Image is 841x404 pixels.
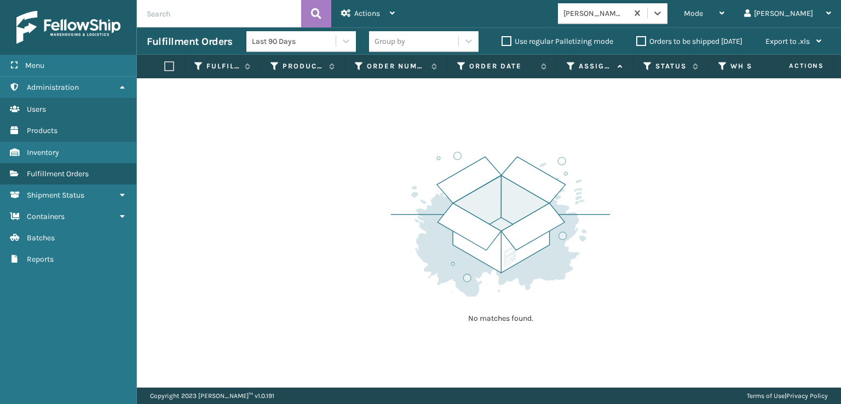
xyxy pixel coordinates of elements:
span: Mode [684,9,703,18]
label: WH Ship By Date [730,61,797,71]
p: Copyright 2023 [PERSON_NAME]™ v 1.0.191 [150,388,274,404]
a: Privacy Policy [786,392,828,400]
span: Actions [754,57,831,75]
label: Order Date [469,61,535,71]
span: Inventory [27,148,59,157]
div: [PERSON_NAME] Brands [563,8,629,19]
span: Shipment Status [27,191,84,200]
span: Products [27,126,57,135]
span: Export to .xls [765,37,810,46]
h3: Fulfillment Orders [147,35,232,48]
label: Assigned Carrier Service [579,61,612,71]
div: | [747,388,828,404]
a: Terms of Use [747,392,785,400]
label: Product SKU [283,61,324,71]
img: logo [16,11,120,44]
span: Fulfillment Orders [27,169,89,178]
label: Orders to be shipped [DATE] [636,37,742,46]
span: Reports [27,255,54,264]
span: Administration [27,83,79,92]
span: Containers [27,212,65,221]
span: Actions [354,9,380,18]
span: Batches [27,233,55,243]
label: Fulfillment Order Id [206,61,239,71]
div: Group by [375,36,405,47]
label: Status [655,61,687,71]
span: Menu [25,61,44,70]
label: Order Number [367,61,426,71]
span: Users [27,105,46,114]
label: Use regular Palletizing mode [502,37,613,46]
div: Last 90 Days [252,36,337,47]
